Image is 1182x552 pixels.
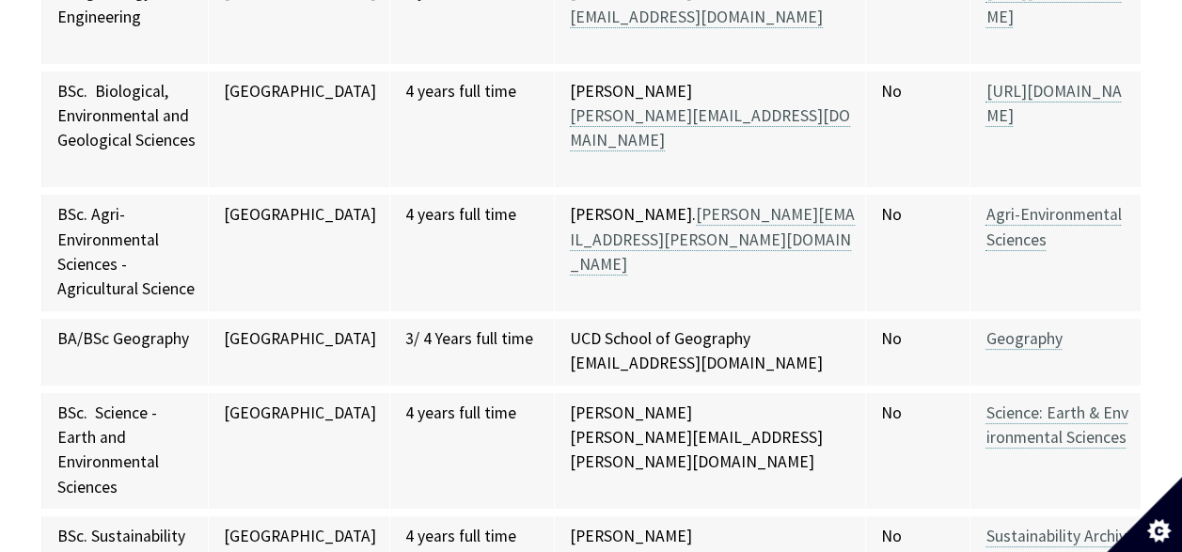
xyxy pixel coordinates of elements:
td: 4 years full time [390,191,555,315]
a: [URL][DOMAIN_NAME] [985,81,1121,127]
td: 4 years full time [390,68,555,192]
td: [GEOGRAPHIC_DATA] [209,315,390,389]
a: Science: Earth & Environmental Sciences [985,402,1127,449]
td: BSc. Biological, Environmental and Geological Sciences [41,68,209,192]
td: [GEOGRAPHIC_DATA] [209,68,390,192]
td: No [865,68,970,192]
a: Geography [985,328,1062,350]
td: No [865,389,970,513]
button: Set cookie preferences [1107,477,1182,552]
a: [PERSON_NAME][EMAIL_ADDRESS][DOMAIN_NAME] [570,105,850,151]
td: UCD School of Geography [EMAIL_ADDRESS][DOMAIN_NAME] [554,315,865,389]
td: [GEOGRAPHIC_DATA] [209,389,390,513]
td: No [865,191,970,315]
td: BA/BSc Geography [41,315,209,389]
td: BSc. Science - Earth and Environmental Sciences [41,389,209,513]
td: [PERSON_NAME] [PERSON_NAME][EMAIL_ADDRESS][PERSON_NAME][DOMAIN_NAME] [554,389,865,513]
a: [PERSON_NAME][EMAIL_ADDRESS][PERSON_NAME][DOMAIN_NAME] [570,204,855,276]
td: No [865,315,970,389]
td: [PERSON_NAME] [554,68,865,192]
td: [PERSON_NAME]. [554,191,865,315]
td: 4 years full time [390,389,555,513]
a: [EMAIL_ADDRESS][DOMAIN_NAME] [570,7,823,28]
td: 3/ 4 Years full time [390,315,555,389]
td: BSc. Agri-Environmental Sciences - Agricultural Science [41,191,209,315]
td: [GEOGRAPHIC_DATA] [209,191,390,315]
a: Agri-Environmental Sciences [985,204,1121,250]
